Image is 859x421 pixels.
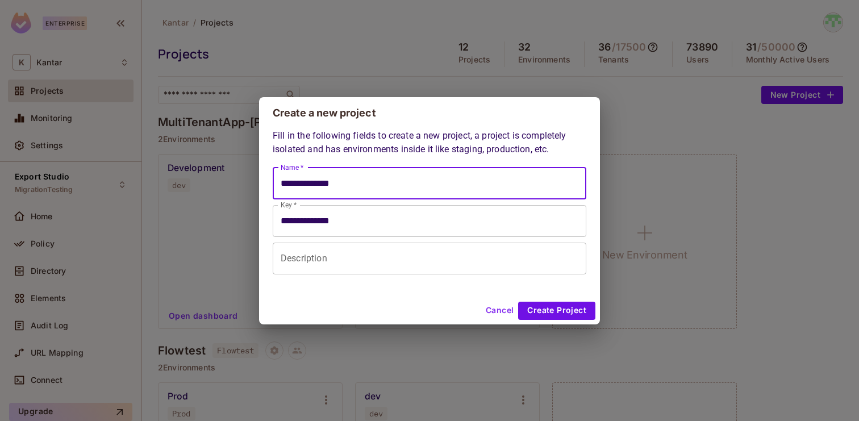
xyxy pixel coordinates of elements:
[281,162,303,172] label: Name *
[273,129,586,274] div: Fill in the following fields to create a new project, a project is completely isolated and has en...
[481,302,518,320] button: Cancel
[259,97,600,129] h2: Create a new project
[281,200,297,210] label: Key *
[518,302,595,320] button: Create Project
